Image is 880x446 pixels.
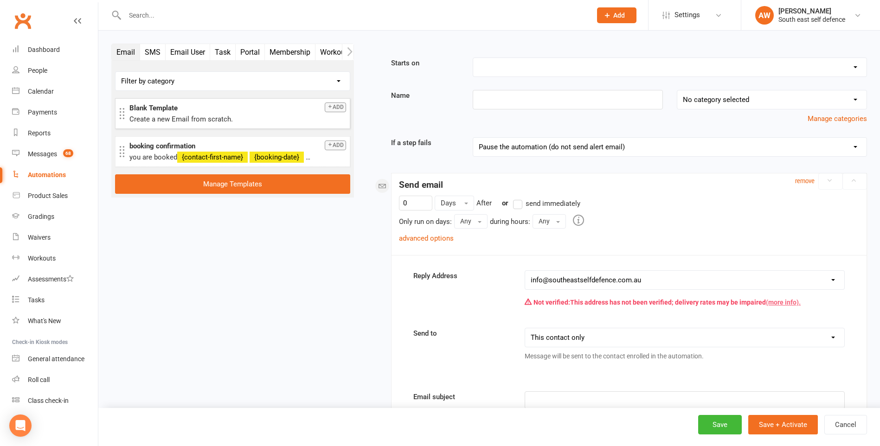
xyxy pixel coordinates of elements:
a: advanced options [399,234,454,242]
button: Email User [166,44,210,60]
a: Manage Templates [115,174,350,194]
div: Assessments [28,275,74,283]
div: or [496,198,580,209]
div: Product Sales [28,192,68,199]
a: Reports [12,123,98,144]
a: Tasks [12,290,98,311]
div: AW [755,6,774,25]
a: Workouts [12,248,98,269]
span: 68 [63,149,73,157]
button: Email [112,44,140,60]
div: General attendance [28,355,84,363]
div: Create a new Email from scratch. [129,114,346,125]
div: South east self defence [778,15,845,24]
div: Gradings [28,213,54,220]
button: Cancel [824,415,867,434]
div: Dashboard [28,46,60,53]
a: Automations [12,165,98,185]
div: Automations [28,171,66,178]
div: Open Intercom Messenger [9,414,32,437]
div: Workouts [28,255,56,262]
span: send immediately [526,198,580,208]
button: Any [454,214,488,228]
a: Assessments [12,269,98,290]
a: People [12,60,98,81]
span: After [476,199,492,207]
div: What's New [28,317,61,325]
input: Search... [122,9,585,22]
span: Add [613,12,625,19]
div: Calendar [28,88,54,95]
a: (more info). [766,299,801,306]
button: SMS [140,44,166,60]
button: Workout [315,44,353,60]
a: Roll call [12,370,98,390]
div: Class check-in [28,397,69,404]
div: People [28,67,47,74]
small: remove [795,178,815,185]
a: Messages 68 [12,144,98,165]
button: Any [533,214,566,228]
label: Send to [406,328,518,339]
div: Payments [28,108,57,116]
a: Payments [12,102,98,123]
div: Tasks [28,296,45,304]
button: Days [435,196,474,210]
button: Task [210,44,236,60]
div: Only run on days: [399,216,452,227]
strong: Send email [399,179,443,190]
div: booking confirmation [129,140,346,152]
div: This address has not been verified; delivery rates may be impaired [525,293,845,311]
a: Product Sales [12,185,98,206]
button: Membership [265,44,315,60]
div: Reports [28,129,51,137]
button: Manage categories [808,113,867,124]
label: Reply Address [406,270,518,281]
div: Roll call [28,376,50,383]
div: [PERSON_NAME] [778,7,845,15]
label: Starts on [384,57,466,69]
button: Save + Activate [748,415,818,434]
button: Save [698,415,742,434]
span: Settings [674,5,700,25]
div: Messages [28,150,57,158]
strong: Not verified: [533,299,570,306]
label: If a step fails [384,137,466,148]
span: Days [441,199,456,207]
a: Dashboard [12,39,98,60]
a: Class kiosk mode [12,390,98,411]
a: What's New [12,311,98,331]
div: during hours: [490,216,530,227]
button: Add [325,102,346,112]
span: Message will be sent to the contact enrolled in the automation. [525,352,704,360]
a: Waivers [12,227,98,248]
button: Add [325,140,346,150]
label: Email subject [406,391,518,402]
button: Portal [236,44,265,60]
a: General attendance kiosk mode [12,349,98,370]
p: you are booked [129,152,346,163]
label: Name [384,90,466,101]
a: Gradings [12,206,98,227]
button: Add [597,7,636,23]
a: Clubworx [11,9,34,32]
div: Waivers [28,234,51,241]
a: Calendar [12,81,98,102]
div: Blank Template [129,102,346,114]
